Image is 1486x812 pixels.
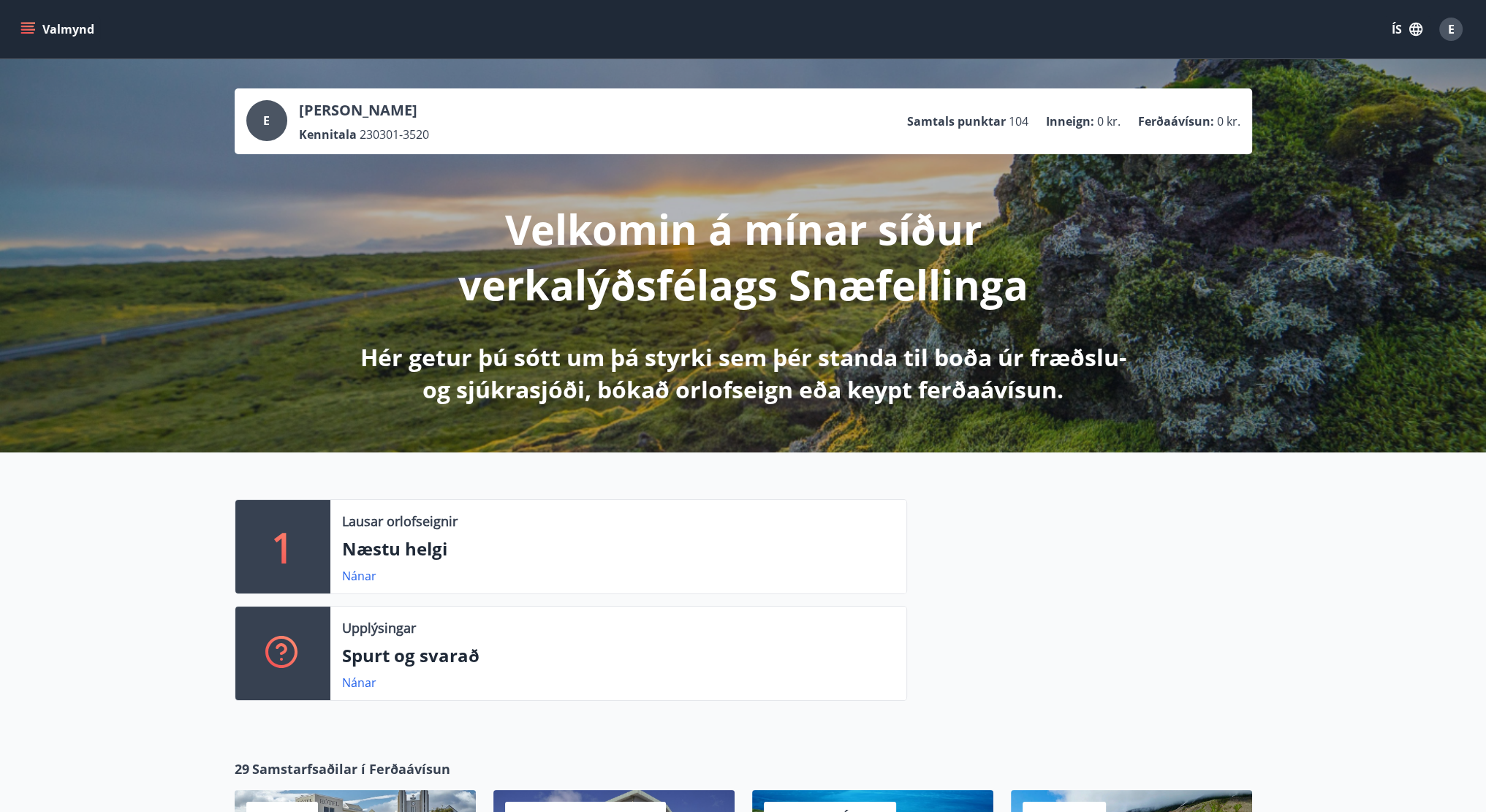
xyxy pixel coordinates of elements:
[1433,12,1468,47] button: E
[357,341,1129,406] p: Hér getur þú sótt um þá styrki sem þér standa til boða úr fræðslu- og sjúkrasjóði, bókað orlofsei...
[252,759,450,778] span: Samstarfsaðilar í Ferðaávísun
[342,618,416,637] p: Upplýsingar
[342,568,376,584] a: Nánar
[1448,21,1455,37] span: E
[1046,113,1094,129] p: Inneign :
[1097,113,1121,129] span: 0 kr.
[271,519,295,574] p: 1
[357,201,1129,312] p: Velkomin á mínar síður verkalýðsfélags Snæfellinga
[360,126,429,143] span: 230301-3520
[299,126,357,143] p: Kennitala
[1217,113,1240,129] span: 0 kr.
[342,643,895,668] p: Spurt og svarað
[1138,113,1214,129] p: Ferðaávísun :
[342,512,458,531] p: Lausar orlofseignir
[1384,16,1430,42] button: ÍS
[342,536,895,561] p: Næstu helgi
[235,759,249,778] span: 29
[1009,113,1028,129] span: 104
[263,113,270,129] span: E
[18,16,100,42] button: menu
[907,113,1006,129] p: Samtals punktar
[299,100,429,121] p: [PERSON_NAME]
[342,675,376,691] a: Nánar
